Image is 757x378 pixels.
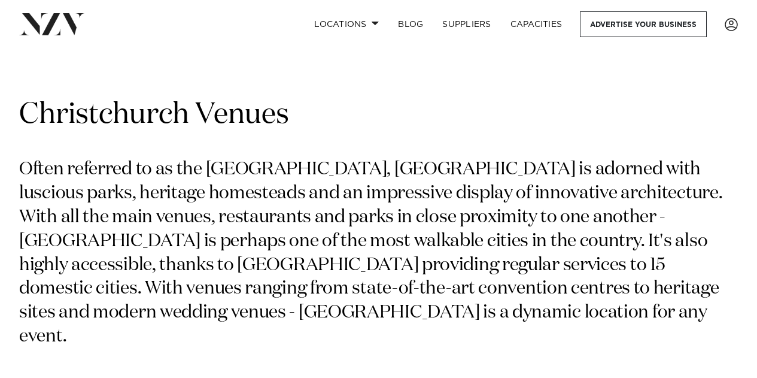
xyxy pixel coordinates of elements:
[305,11,388,37] a: Locations
[580,11,707,37] a: Advertise your business
[19,96,738,134] h1: Christchurch Venues
[433,11,500,37] a: SUPPLIERS
[501,11,572,37] a: Capacities
[19,13,84,35] img: nzv-logo.png
[388,11,433,37] a: BLOG
[19,158,738,349] p: Often referred to as the [GEOGRAPHIC_DATA], [GEOGRAPHIC_DATA] is adorned with luscious parks, her...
